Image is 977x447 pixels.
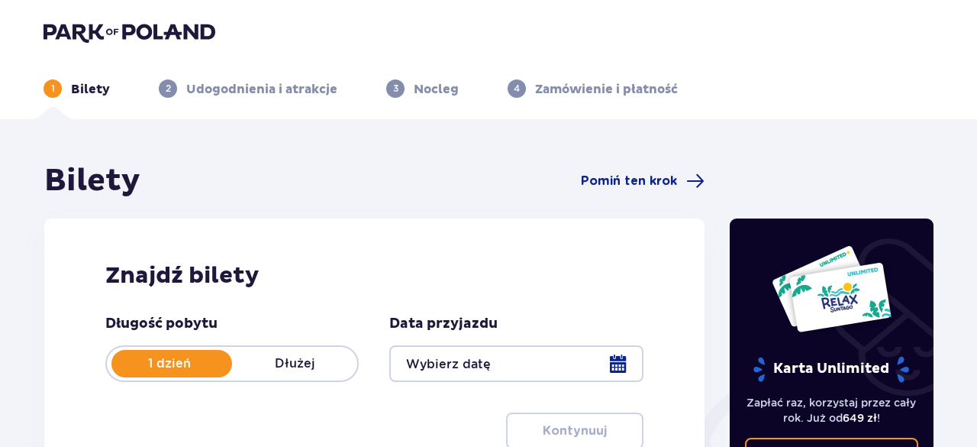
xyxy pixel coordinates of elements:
img: Dwie karty całoroczne do Suntago z napisem 'UNLIMITED RELAX', na białym tle z tropikalnymi liśćmi... [771,245,892,333]
img: Park of Poland logo [44,21,215,43]
p: 1 dzień [107,355,232,372]
div: 1Bilety [44,79,110,98]
div: 4Zamówienie i płatność [508,79,678,98]
p: 3 [393,82,398,96]
p: Nocleg [414,81,459,98]
p: Dłużej [232,355,357,372]
span: Pomiń ten krok [581,173,677,189]
h2: Znajdź bilety [105,261,643,290]
p: Udogodnienia i atrakcje [186,81,337,98]
p: 4 [514,82,520,96]
p: 2 [166,82,171,96]
p: 1 [51,82,55,96]
p: Data przyjazdu [389,315,498,333]
p: Zamówienie i płatność [535,81,678,98]
p: Długość pobytu [105,315,218,333]
p: Kontynuuj [543,423,607,439]
div: 2Udogodnienia i atrakcje [159,79,337,98]
h1: Bilety [44,162,140,200]
p: Bilety [71,81,110,98]
span: 649 zł [843,412,877,424]
div: 3Nocleg [386,79,459,98]
p: Karta Unlimited [752,356,911,383]
p: Zapłać raz, korzystaj przez cały rok. Już od ! [745,395,919,426]
a: Pomiń ten krok [581,172,705,190]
